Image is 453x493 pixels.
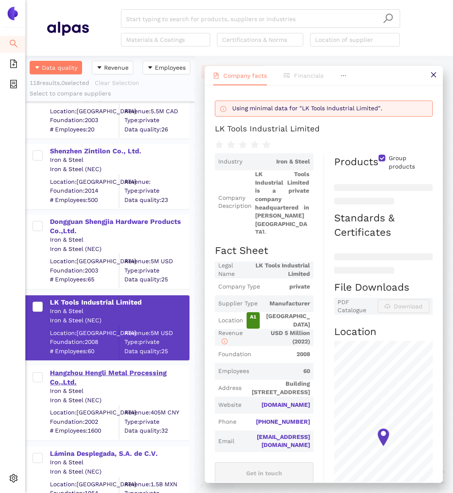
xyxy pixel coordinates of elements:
h2: Standards & Certificates [334,211,433,240]
span: Foundation: 2002 [50,417,119,426]
span: file-text [213,73,219,79]
span: file-add [9,57,18,74]
span: info-circle [222,338,228,344]
button: caret-downEmployees [143,61,190,74]
span: 118 results, 0 selected [30,79,89,86]
div: Products [334,155,379,169]
span: Employees [218,367,249,376]
div: Revenue: 5M USD [124,329,189,337]
div: Shenzhen Zintilon Co., Ltd. [50,147,189,156]
span: search [383,13,393,24]
span: star [227,141,235,149]
span: Company facts [223,72,267,79]
div: Revenue: 5M USD [124,257,189,266]
h2: Location [334,325,433,339]
span: # Employees: 1600 [50,427,119,435]
span: Phone [218,418,236,426]
span: Email [218,437,234,446]
span: Iron & Steel [246,158,310,166]
span: Foundation: 2008 [50,338,119,346]
span: Financials [294,72,324,79]
div: Lámina Desplegada, S.A. de C.V. [50,449,189,458]
span: Building [STREET_ADDRESS] [245,380,310,396]
div: Hangzhou Hengli Metal Processing Co.,Ltd. [50,368,189,387]
span: Manufacturer [261,300,310,308]
span: # Employees: 20 [50,125,119,133]
div: Select to compare suppliers [30,90,190,98]
span: Data quality: 26 [124,125,189,133]
div: Iron & Steel [50,307,189,316]
span: Company Type [218,283,260,291]
div: Iron & Steel [50,236,189,244]
div: Location: [GEOGRAPHIC_DATA] [50,107,119,115]
span: star [239,141,247,149]
div: Revenue: 1.5B MXN [124,480,189,488]
span: 60 [253,367,310,376]
span: container [9,77,18,94]
span: Type: private [124,417,189,426]
span: Type: private [124,266,189,275]
span: setting [9,471,18,488]
span: PDF Catalogue [338,298,374,315]
div: Iron & Steel [50,458,189,467]
span: Foundation: 2014 [50,187,119,195]
span: # Employees: 65 [50,275,119,284]
span: caret-down [96,65,102,71]
span: Data quality: 23 [124,196,189,204]
div: Location: [GEOGRAPHIC_DATA] [50,480,119,488]
h2: File Downloads [334,281,433,295]
button: caret-downData quality [30,61,82,74]
span: star [262,141,271,149]
div: Iron & Steel [50,156,189,164]
span: close [430,71,437,78]
span: Foundation: 2003 [50,116,119,125]
div: Location: [GEOGRAPHIC_DATA] [50,257,119,266]
span: Data quality: 25 [124,347,189,355]
div: Iron & Steel (NEC) [50,245,189,253]
span: ellipsis [340,73,346,79]
span: Foundation [218,350,251,359]
span: search [9,36,18,53]
span: Type: private [124,116,189,125]
div: Location: [GEOGRAPHIC_DATA] [50,409,119,417]
span: Legal Name [218,261,244,278]
span: Industry [218,158,242,166]
span: info-circle [220,106,226,112]
span: Type: private [124,338,189,346]
span: LK Tools Industrial Limited [248,261,310,278]
span: star [215,141,223,149]
div: Using minimal data for "LK Tools Industrial Limited". [232,104,429,113]
span: 2008 [255,350,310,359]
span: Supplier Type [218,300,258,308]
div: Iron & Steel (NEC) [50,165,189,174]
span: fund-view [284,73,290,79]
div: Revenue: 405M CNY [124,409,189,417]
div: Iron & Steel (NEC) [50,316,189,325]
span: Revenue [104,63,129,72]
span: star [250,141,259,149]
h2: Fact Sheet [215,244,313,258]
span: # Employees: 60 [50,347,119,355]
div: Iron & Steel (NEC) [50,95,189,103]
span: Data quality: 25 [124,275,189,284]
img: Logo [6,7,19,20]
div: Iron & Steel (NEC) [50,396,189,404]
div: Iron & Steel (NEC) [50,468,189,476]
img: Homepage [47,18,89,39]
span: Foundation: 2003 [50,266,119,275]
span: [GEOGRAPHIC_DATA] [247,312,310,329]
div: Revenue: 5.5M CAD [124,107,189,115]
span: Revenue [218,330,243,345]
span: # Employees: 500 [50,196,119,204]
span: Data quality [42,63,77,72]
span: private [264,283,310,291]
span: Employees [155,63,186,72]
button: Clear Selection [94,76,145,90]
span: Company Description [218,194,252,210]
div: Location: [GEOGRAPHIC_DATA] [50,329,119,337]
button: caret-downRevenue [92,61,133,74]
span: caret-down [34,65,40,71]
div: Location: [GEOGRAPHIC_DATA] [50,177,119,186]
span: Group products [385,154,433,171]
span: LK Tools Industrial Limited is a private company headquartered in [PERSON_NAME][GEOGRAPHIC_DATA],... [255,170,310,234]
